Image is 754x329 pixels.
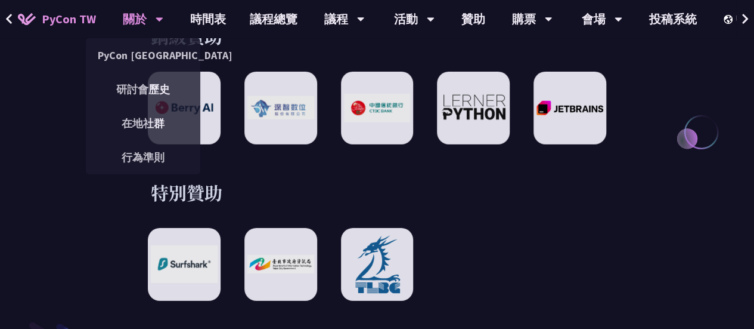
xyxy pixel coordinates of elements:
[6,4,108,34] a: PyCon TW
[18,13,36,25] img: Home icon of PyCon TW 2025
[724,15,736,24] img: Locale Icon
[151,180,603,204] h3: 特別贊助
[86,75,200,103] a: 研討會歷史
[344,233,411,295] img: 天瓏資訊圖書
[86,109,200,137] a: 在地社群
[536,101,603,115] img: JetBrains
[86,41,200,69] a: PyCon [GEOGRAPHIC_DATA]
[86,143,200,171] a: 行為準則
[247,255,314,273] img: Department of Information Technology, Taipei City Government
[247,96,314,119] img: 深智數位
[440,94,507,122] img: LernerPython
[344,94,411,122] img: CTBC Bank
[42,10,96,28] span: PyCon TW
[151,245,218,283] img: Surfshark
